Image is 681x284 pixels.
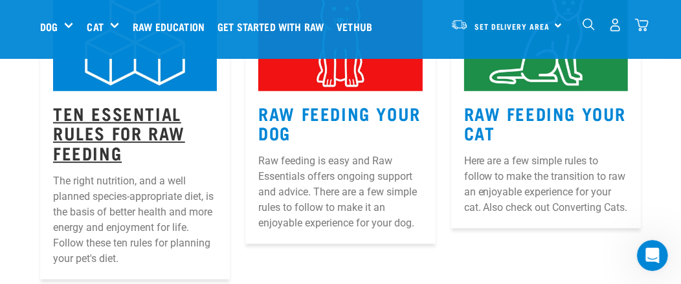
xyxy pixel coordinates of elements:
p: Here are a few simple rules to follow to make the transition to raw an enjoyable experience for y... [464,153,628,215]
a: Dog [40,19,58,34]
a: Ten Essential Rules for Raw Feeding [53,108,185,157]
img: home-icon@2x.png [635,18,649,32]
a: Raw Feeding Your Cat [464,108,627,138]
img: van-moving.png [451,19,468,30]
a: Vethub [333,1,382,52]
a: Get started with Raw [214,1,333,52]
p: Raw feeding is easy and Raw Essentials offers ongoing support and advice. There are a few simple ... [258,153,422,231]
span: Set Delivery Area [474,24,550,28]
a: Raw Feeding Your Dog [258,108,421,138]
img: home-icon-1@2x.png [583,18,595,30]
a: Cat [87,19,103,34]
a: Raw Education [129,1,214,52]
iframe: Intercom live chat [637,240,668,271]
img: user.png [608,18,622,32]
p: The right nutrition, and a well planned species-appropriate diet, is the basis of better health a... [53,173,217,267]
